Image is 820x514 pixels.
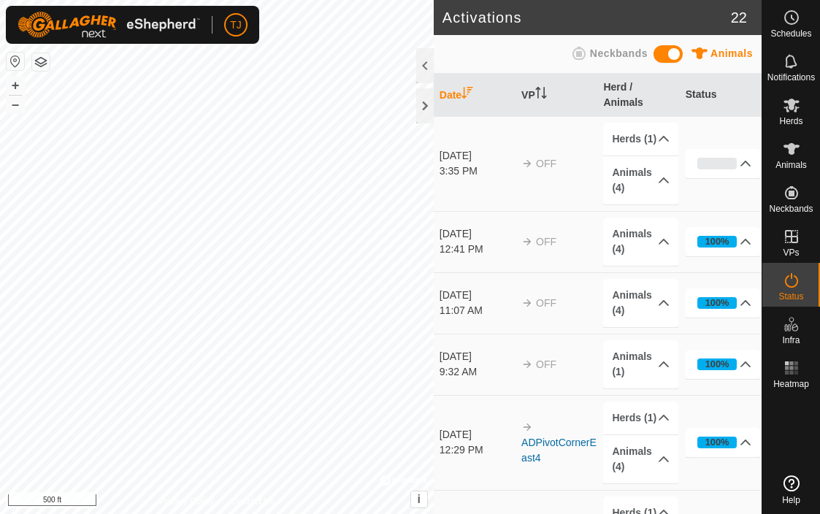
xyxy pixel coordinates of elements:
[686,350,761,379] p-accordion-header: 100%
[536,297,556,309] span: OFF
[536,158,556,169] span: OFF
[521,297,533,309] img: arrow
[516,74,597,117] th: VP
[440,164,515,179] div: 3:35 PM
[440,303,515,318] div: 11:07 AM
[597,74,679,117] th: Herd / Animals
[603,123,678,156] p-accordion-header: Herds (1)
[603,218,678,266] p-accordion-header: Animals (4)
[782,336,800,345] span: Infra
[32,53,50,71] button: Map Layers
[769,204,813,213] span: Neckbands
[686,428,761,457] p-accordion-header: 100%
[779,117,802,126] span: Herds
[697,236,737,248] div: 100%
[705,435,729,449] div: 100%
[442,9,731,26] h2: Activations
[705,357,729,371] div: 100%
[705,296,729,310] div: 100%
[590,47,648,59] span: Neckbands
[231,495,275,508] a: Contact Us
[603,402,678,434] p-accordion-header: Herds (1)
[782,496,800,505] span: Help
[440,148,515,164] div: [DATE]
[710,47,753,59] span: Animals
[697,297,737,309] div: 100%
[440,364,515,380] div: 9:32 AM
[434,74,516,117] th: Date
[440,427,515,442] div: [DATE]
[697,158,737,169] div: 0%
[731,7,747,28] span: 22
[536,358,556,370] span: OFF
[7,96,24,113] button: –
[686,288,761,318] p-accordion-header: 100%
[603,156,678,204] p-accordion-header: Animals (4)
[697,358,737,370] div: 100%
[521,236,533,248] img: arrow
[7,77,24,94] button: +
[767,73,815,82] span: Notifications
[775,161,807,169] span: Animals
[521,158,533,169] img: arrow
[603,279,678,327] p-accordion-header: Animals (4)
[686,227,761,256] p-accordion-header: 100%
[603,340,678,388] p-accordion-header: Animals (1)
[521,421,533,433] img: arrow
[680,74,762,117] th: Status
[686,149,761,178] p-accordion-header: 0%
[536,236,556,248] span: OFF
[521,358,533,370] img: arrow
[773,380,809,388] span: Heatmap
[705,234,729,248] div: 100%
[521,437,597,464] a: ADPivotCornerEast4
[762,469,820,510] a: Help
[783,248,799,257] span: VPs
[411,491,427,507] button: i
[440,226,515,242] div: [DATE]
[230,18,242,33] span: TJ
[7,53,24,70] button: Reset Map
[18,12,200,38] img: Gallagher Logo
[440,349,515,364] div: [DATE]
[159,495,214,508] a: Privacy Policy
[440,288,515,303] div: [DATE]
[778,292,803,301] span: Status
[418,493,421,505] span: i
[461,89,473,101] p-sorticon: Activate to sort
[697,437,737,448] div: 100%
[440,242,515,257] div: 12:41 PM
[535,89,547,101] p-sorticon: Activate to sort
[440,442,515,458] div: 12:29 PM
[770,29,811,38] span: Schedules
[603,435,678,483] p-accordion-header: Animals (4)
